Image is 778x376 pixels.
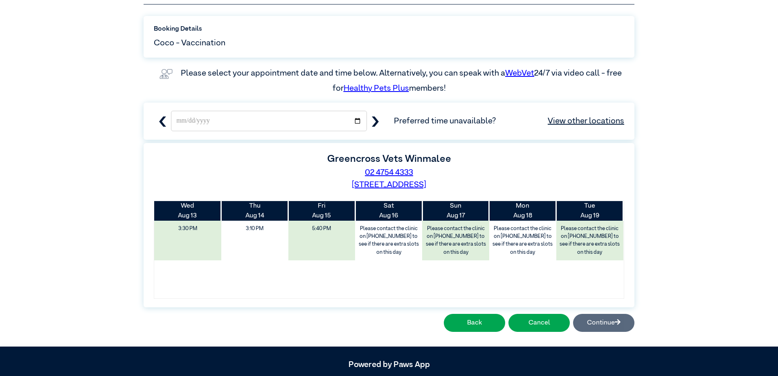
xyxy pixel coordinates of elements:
img: vet [156,66,176,82]
th: Aug 17 [422,201,489,221]
th: Aug 18 [489,201,556,221]
th: Aug 15 [288,201,355,221]
label: Please select your appointment date and time below. Alternatively, you can speak with a 24/7 via ... [181,69,623,92]
th: Aug 19 [556,201,623,221]
span: 3:30 PM [157,223,218,235]
h5: Powered by Paws App [144,360,634,369]
th: Aug 13 [154,201,221,221]
a: 02 4754 4333 [365,168,413,177]
label: Please contact the clinic on [PHONE_NUMBER] to see if there are extra slots on this day [356,223,421,258]
button: Cancel [508,314,570,332]
span: Coco - Vaccination [154,37,225,49]
a: Healthy Pets Plus [344,84,409,92]
span: 3:10 PM [224,223,286,235]
a: View other locations [548,115,624,127]
a: WebVet [505,69,534,77]
label: Please contact the clinic on [PHONE_NUMBER] to see if there are extra slots on this day [557,223,623,258]
label: Please contact the clinic on [PHONE_NUMBER] to see if there are extra slots on this day [490,223,555,258]
label: Booking Details [154,24,624,34]
a: [STREET_ADDRESS] [352,181,426,189]
span: Preferred time unavailable? [394,115,624,127]
label: Please contact the clinic on [PHONE_NUMBER] to see if there are extra slots on this day [423,223,488,258]
button: Back [444,314,505,332]
th: Aug 14 [221,201,288,221]
label: Greencross Vets Winmalee [327,154,451,164]
th: Aug 16 [355,201,422,221]
span: 5:40 PM [291,223,353,235]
